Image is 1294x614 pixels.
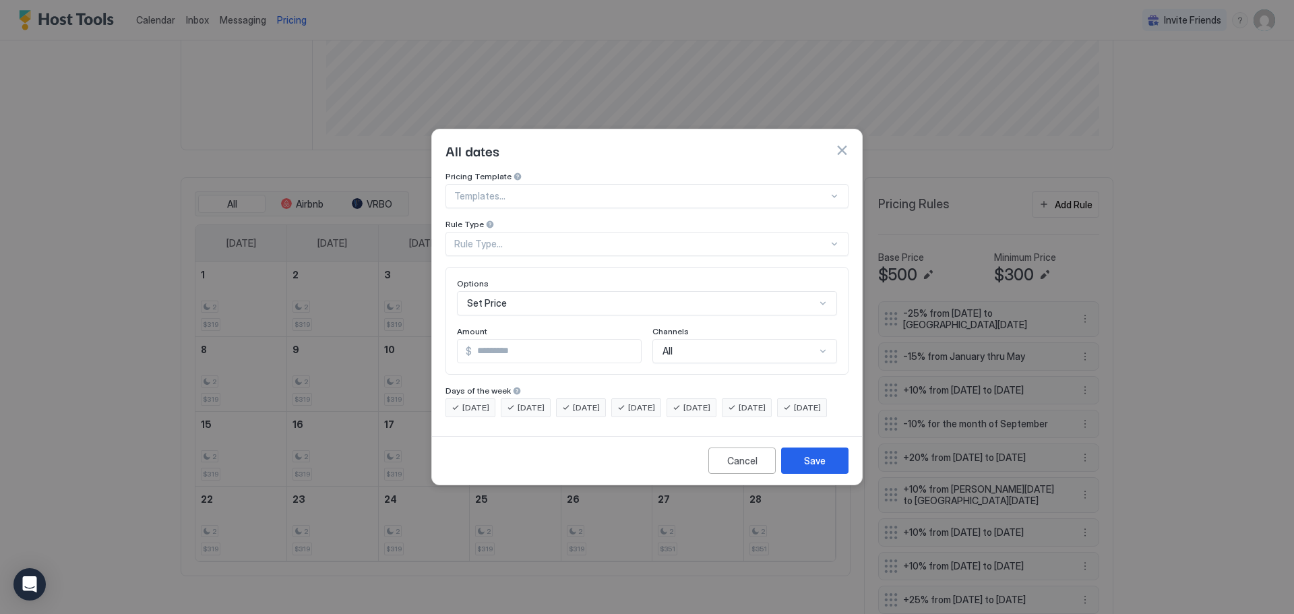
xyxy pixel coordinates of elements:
button: Save [781,448,849,474]
span: Set Price [467,297,507,309]
div: Cancel [727,454,758,468]
span: [DATE] [739,402,766,414]
span: Rule Type [445,219,484,229]
span: [DATE] [683,402,710,414]
span: [DATE] [628,402,655,414]
div: Open Intercom Messenger [13,568,46,601]
span: Days of the week [445,386,511,396]
span: Amount [457,326,487,336]
span: Channels [652,326,689,336]
div: Save [804,454,826,468]
span: All dates [445,140,499,160]
span: Pricing Template [445,171,512,181]
span: [DATE] [462,402,489,414]
span: [DATE] [573,402,600,414]
span: [DATE] [794,402,821,414]
button: Cancel [708,448,776,474]
input: Input Field [472,340,641,363]
span: $ [466,345,472,357]
span: [DATE] [518,402,545,414]
span: Options [457,278,489,288]
span: All [663,345,673,357]
div: Rule Type... [454,238,828,250]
